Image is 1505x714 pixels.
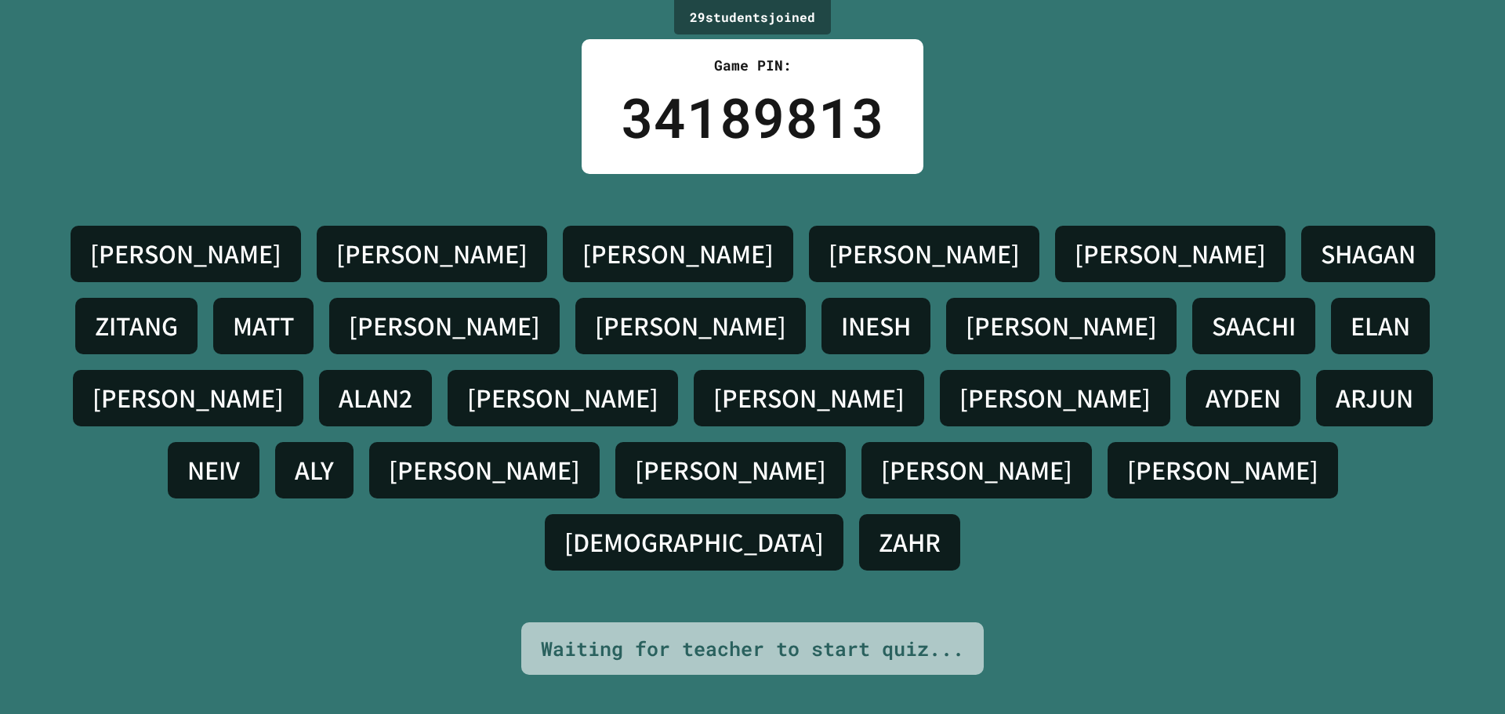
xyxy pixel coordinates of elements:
h4: ELAN [1351,310,1410,343]
h4: NEIV [187,454,240,487]
h4: ARJUN [1336,382,1413,415]
h4: [PERSON_NAME] [92,382,284,415]
h4: [PERSON_NAME] [635,454,826,487]
h4: MATT [233,310,294,343]
h4: [PERSON_NAME] [829,237,1020,270]
h4: [PERSON_NAME] [582,237,774,270]
h4: [PERSON_NAME] [1127,454,1318,487]
h4: [PERSON_NAME] [336,237,528,270]
h4: ALAN2 [339,382,412,415]
div: Game PIN: [621,55,884,76]
h4: [PERSON_NAME] [966,310,1157,343]
h4: AYDEN [1206,382,1281,415]
h4: [PERSON_NAME] [881,454,1072,487]
h4: SHAGAN [1321,237,1416,270]
h4: [PERSON_NAME] [713,382,905,415]
h4: [PERSON_NAME] [1075,237,1266,270]
h4: [PERSON_NAME] [90,237,281,270]
h4: ZAHR [879,526,941,559]
h4: INESH [841,310,911,343]
h4: [PERSON_NAME] [467,382,658,415]
h4: [DEMOGRAPHIC_DATA] [564,526,824,559]
h4: [PERSON_NAME] [959,382,1151,415]
div: 34189813 [621,76,884,158]
h4: [PERSON_NAME] [349,310,540,343]
h4: ALY [295,454,334,487]
h4: ZITANG [95,310,178,343]
h4: [PERSON_NAME] [595,310,786,343]
h4: SAACHI [1212,310,1296,343]
h4: [PERSON_NAME] [389,454,580,487]
div: Waiting for teacher to start quiz... [541,634,964,664]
